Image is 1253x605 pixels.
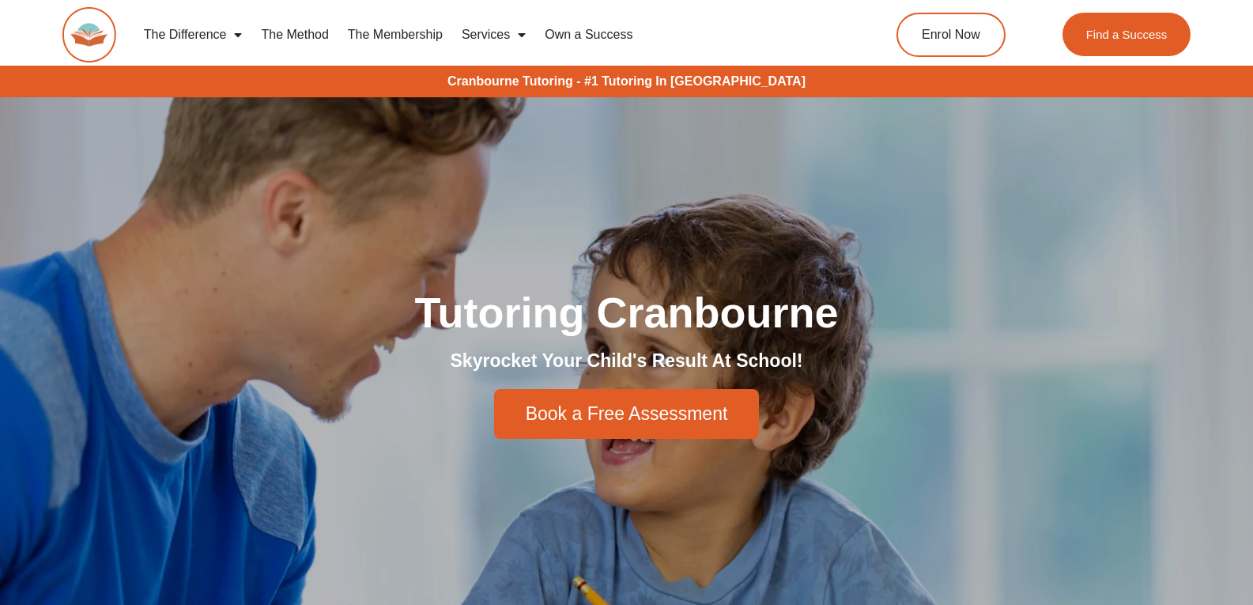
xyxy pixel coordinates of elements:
a: Services [452,17,535,53]
a: Own a Success [535,17,642,53]
a: The Difference [134,17,252,53]
span: Find a Success [1085,28,1167,40]
nav: Menu [134,17,832,53]
span: Book a Free Assessment [526,405,728,423]
a: Book a Free Assessment [494,389,760,439]
a: The Membership [338,17,452,53]
a: The Method [251,17,338,53]
span: Enrol Now [922,28,980,41]
a: Enrol Now [896,13,1006,57]
a: Find a Success [1062,13,1191,56]
h2: Skyrocket Your Child's Result At School! [184,350,1070,373]
h1: Tutoring Cranbourne [184,291,1070,334]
